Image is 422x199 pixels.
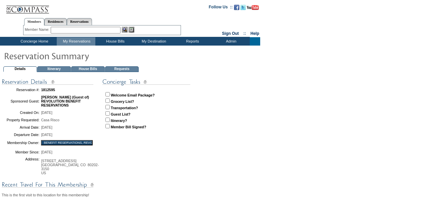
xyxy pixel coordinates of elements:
[129,27,134,32] img: Reservations
[111,99,134,104] strong: Grocery List?
[57,37,95,46] td: My Reservations
[2,116,39,124] td: Property Requested:
[111,119,127,123] strong: Itinerary?
[209,4,233,12] td: Follow Us ::
[44,18,67,25] a: Residences
[3,66,37,72] td: Details
[111,106,138,110] strong: Transportation?
[2,93,39,109] td: Sponsored Guest:
[25,27,51,32] div: Member Name:
[105,66,139,72] td: Requests
[111,93,137,97] strong: Welcome Email
[234,7,239,11] a: Become our fan on Facebook
[2,193,89,197] span: This is the first visit to this location for this membership!
[4,49,138,62] img: pgTtlResSummary.gif
[41,88,55,92] span: 1812595
[37,66,71,72] td: Itinerary
[122,27,128,32] img: View
[240,5,246,10] img: Follow us on Twitter
[138,93,155,97] strong: Package?
[243,31,246,36] span: ::
[111,112,131,116] strong: Guest List?
[222,31,239,36] a: Sign Out
[24,18,45,25] a: Members
[247,5,259,10] img: Subscribe to our YouTube Channel
[247,7,259,11] a: Subscribe to our YouTube Channel
[71,66,105,72] td: House Bills
[102,78,190,86] img: subTtlConTasks.gif
[2,138,39,147] td: Membership Owner:
[211,37,250,46] td: Admin
[41,133,52,137] span: [DATE]
[2,124,39,131] td: Arrival Date:
[134,37,173,46] td: My Destination
[111,125,146,129] strong: Member Bill Signed?
[41,125,52,129] span: [DATE]
[250,31,259,36] a: Help
[2,157,39,177] td: Address:
[2,78,94,86] img: subTtlConResDetails.gif
[2,181,94,189] img: subTtlConRecTravel.gif
[41,150,52,154] span: [DATE]
[67,18,92,25] a: Reservations
[2,109,39,116] td: Created On:
[2,147,39,157] td: Member Since:
[41,118,59,122] span: Casa Risco
[2,131,39,138] td: Departure Date:
[41,95,89,107] span: [PERSON_NAME] (Guest of) REVOLUTION BENEFIT RESERVATIONS
[95,37,134,46] td: House Bills
[41,140,93,145] input: BENEFIT RESERVATIONS, REVOLUTION
[240,7,246,11] a: Follow us on Twitter
[41,111,52,115] span: [DATE]
[234,5,239,10] img: Become our fan on Facebook
[41,159,99,175] span: [STREET_ADDRESS] [GEOGRAPHIC_DATA], CO 80202-3150 US
[173,37,211,46] td: Reports
[11,37,57,46] td: Concierge Home
[2,86,39,93] td: Reservation #:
